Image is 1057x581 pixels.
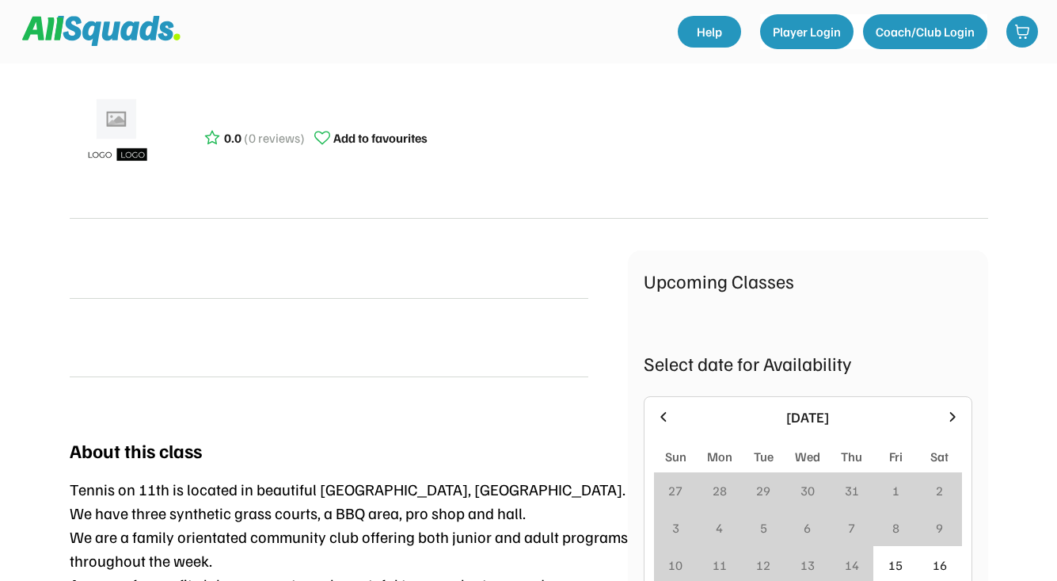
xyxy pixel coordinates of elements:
[672,518,679,537] div: 3
[707,447,732,466] div: Mon
[78,94,157,173] img: ui-kit-placeholders-product-5_1200x.webp
[22,16,181,46] img: Squad%20Logo.svg
[681,407,935,428] div: [DATE]
[863,14,987,49] button: Coach/Club Login
[892,518,899,537] div: 8
[756,481,770,500] div: 29
[1014,24,1030,40] img: shopping-cart-01%20%281%29.svg
[841,447,862,466] div: Thu
[795,447,820,466] div: Wed
[804,518,811,537] div: 6
[888,556,903,575] div: 15
[800,481,815,500] div: 30
[644,349,972,377] div: Select date for Availability
[70,319,108,357] img: yH5BAEAAAAALAAAAAABAAEAAAIBRAA7
[244,128,305,147] div: (0 reviews)
[756,556,770,575] div: 12
[800,556,815,575] div: 13
[668,481,682,500] div: 27
[716,518,723,537] div: 4
[760,518,767,537] div: 5
[889,447,903,466] div: Fri
[892,481,899,500] div: 1
[70,436,202,464] div: About this class
[665,447,686,466] div: Sun
[644,266,972,295] div: Upcoming Classes
[845,481,859,500] div: 31
[936,518,943,537] div: 9
[760,14,854,49] button: Player Login
[713,481,727,500] div: 28
[668,556,682,575] div: 10
[848,518,855,537] div: 7
[845,556,859,575] div: 14
[933,556,947,575] div: 16
[936,481,943,500] div: 2
[930,447,949,466] div: Sat
[678,16,741,48] a: Help
[224,128,241,147] div: 0.0
[333,128,428,147] div: Add to favourites
[754,447,774,466] div: Tue
[713,556,727,575] div: 11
